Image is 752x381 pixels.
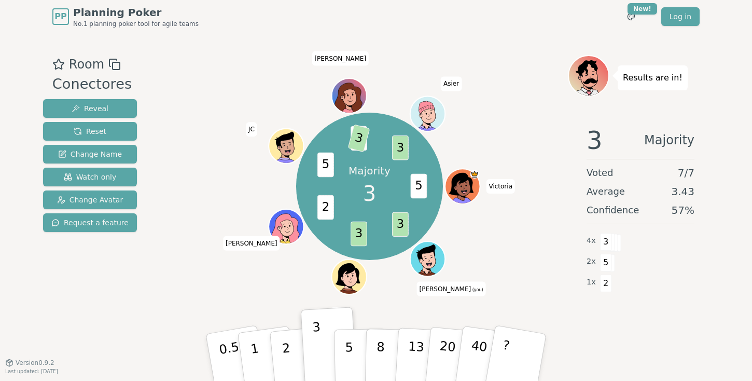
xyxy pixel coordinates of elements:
[43,213,137,232] button: Request a feature
[57,195,123,205] span: Change Avatar
[5,359,54,367] button: Version0.9.2
[312,51,369,66] span: Click to change your name
[74,126,106,137] span: Reset
[587,184,625,199] span: Average
[349,164,391,178] p: Majority
[416,282,485,296] span: Click to change your name
[622,7,640,26] button: New!
[392,135,409,160] span: 3
[600,275,612,292] span: 2
[54,10,66,23] span: PP
[43,145,137,164] button: Change Name
[363,178,376,209] span: 3
[347,125,370,153] span: 3
[312,320,324,376] p: 3
[43,190,137,209] button: Change Avatar
[672,203,694,217] span: 57 %
[43,122,137,141] button: Reset
[43,99,137,118] button: Reveal
[223,236,280,251] span: Click to change your name
[587,277,596,288] span: 1 x
[628,3,657,15] div: New!
[470,170,479,179] span: Victoria is the host
[69,55,104,74] span: Room
[587,256,596,267] span: 2 x
[623,71,683,85] p: Results are in!
[73,20,199,28] span: No.1 planning poker tool for agile teams
[43,168,137,186] button: Watch only
[52,74,132,95] div: Conectores
[58,149,122,159] span: Change Name
[16,359,54,367] span: Version 0.9.2
[411,242,443,275] button: Click to change your avatar
[72,103,108,114] span: Reveal
[73,5,199,20] span: Planning Poker
[52,5,199,28] a: PPPlanning PokerNo.1 planning poker tool for agile teams
[600,254,612,271] span: 5
[587,166,614,180] span: Voted
[671,184,694,199] span: 3.43
[392,212,409,237] span: 3
[587,128,603,153] span: 3
[410,174,427,198] span: 5
[678,166,694,180] span: 7 / 7
[587,203,639,217] span: Confidence
[486,179,515,194] span: Click to change your name
[5,369,58,374] span: Last updated: [DATE]
[587,235,596,247] span: 4 x
[51,217,129,228] span: Request a feature
[317,153,334,177] span: 5
[644,128,694,153] span: Majority
[471,288,483,292] span: (you)
[246,122,257,137] span: Click to change your name
[351,222,367,246] span: 3
[64,172,117,182] span: Watch only
[317,195,334,220] span: 2
[661,7,700,26] a: Log in
[600,233,612,251] span: 3
[52,55,65,74] button: Add as favourite
[441,76,462,91] span: Click to change your name
[331,307,350,321] span: Click to change your name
